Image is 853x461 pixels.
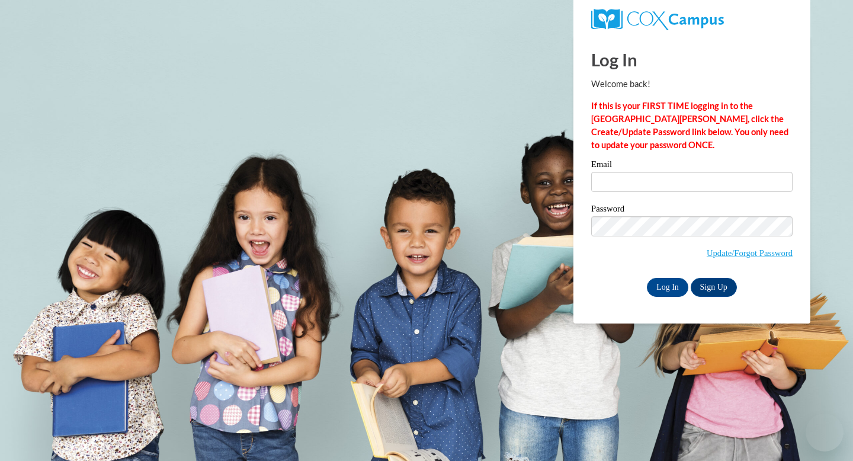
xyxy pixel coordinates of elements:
[691,278,737,297] a: Sign Up
[707,248,793,258] a: Update/Forgot Password
[591,9,724,30] img: COX Campus
[591,160,793,172] label: Email
[647,278,688,297] input: Log In
[591,78,793,91] p: Welcome back!
[591,204,793,216] label: Password
[806,414,844,452] iframe: Button to launch messaging window
[591,9,793,30] a: COX Campus
[591,47,793,72] h1: Log In
[591,101,788,150] strong: If this is your FIRST TIME logging in to the [GEOGRAPHIC_DATA][PERSON_NAME], click the Create/Upd...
